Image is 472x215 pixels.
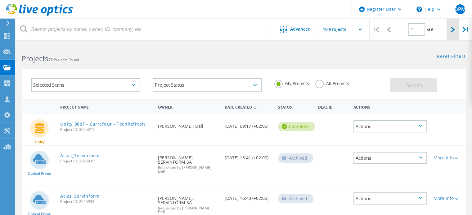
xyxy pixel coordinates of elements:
div: Complete [278,122,315,131]
label: My Projects [274,80,309,86]
div: Project Status [153,78,262,92]
div: Deal Id [315,101,350,112]
div: Selected Scans [31,78,140,92]
button: Search [390,78,437,92]
svg: \n [416,6,422,12]
div: [PERSON_NAME], SERVINFORM SA [155,146,222,179]
div: Archived [278,194,313,203]
a: Atlas_Servinform [60,194,99,198]
div: [DATE] 09:17 (+02:00) [222,114,275,135]
div: More Info [433,196,462,200]
span: DPM [454,7,466,12]
span: Project ID: 2945935 [60,159,152,163]
div: Actions [353,192,427,204]
a: Reset Filters [437,54,466,59]
div: [DATE] 16:41 (+02:00) [222,146,275,166]
div: Archived [278,153,313,163]
label: All Projects [315,80,349,86]
span: 75 Projects Found [48,57,79,62]
div: Actions [353,152,427,164]
div: [PERSON_NAME], Dell [155,114,222,135]
b: Projects [22,54,48,63]
div: Date Created [222,101,275,113]
div: Project Name [57,101,155,112]
span: Optical Prime [28,172,51,175]
span: Unity [35,140,44,144]
div: Owner [155,101,222,112]
div: Actions [353,120,427,132]
div: | [370,19,382,41]
div: Actions [350,101,430,112]
div: | [459,19,472,41]
div: Status [275,101,315,112]
a: Unity 880F - Carrefour - TechRefresh [60,122,145,126]
span: Search [406,82,422,89]
span: Advanced [290,27,311,31]
span: Project ID: 3065311 [60,128,152,131]
a: Atlas_Servinform [60,153,99,158]
span: Project ID: 2945932 [60,200,152,204]
a: Live Optics Dashboard [6,13,73,17]
input: Search projects by name, owner, ID, company, etc [16,19,271,40]
span: Requested by [PERSON_NAME], Dell [158,166,218,173]
span: of 8 [427,27,433,32]
span: Requested by [PERSON_NAME], Dell [158,206,218,214]
div: [DATE] 16:40 (+02:00) [222,186,275,207]
div: More Info [433,156,462,160]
